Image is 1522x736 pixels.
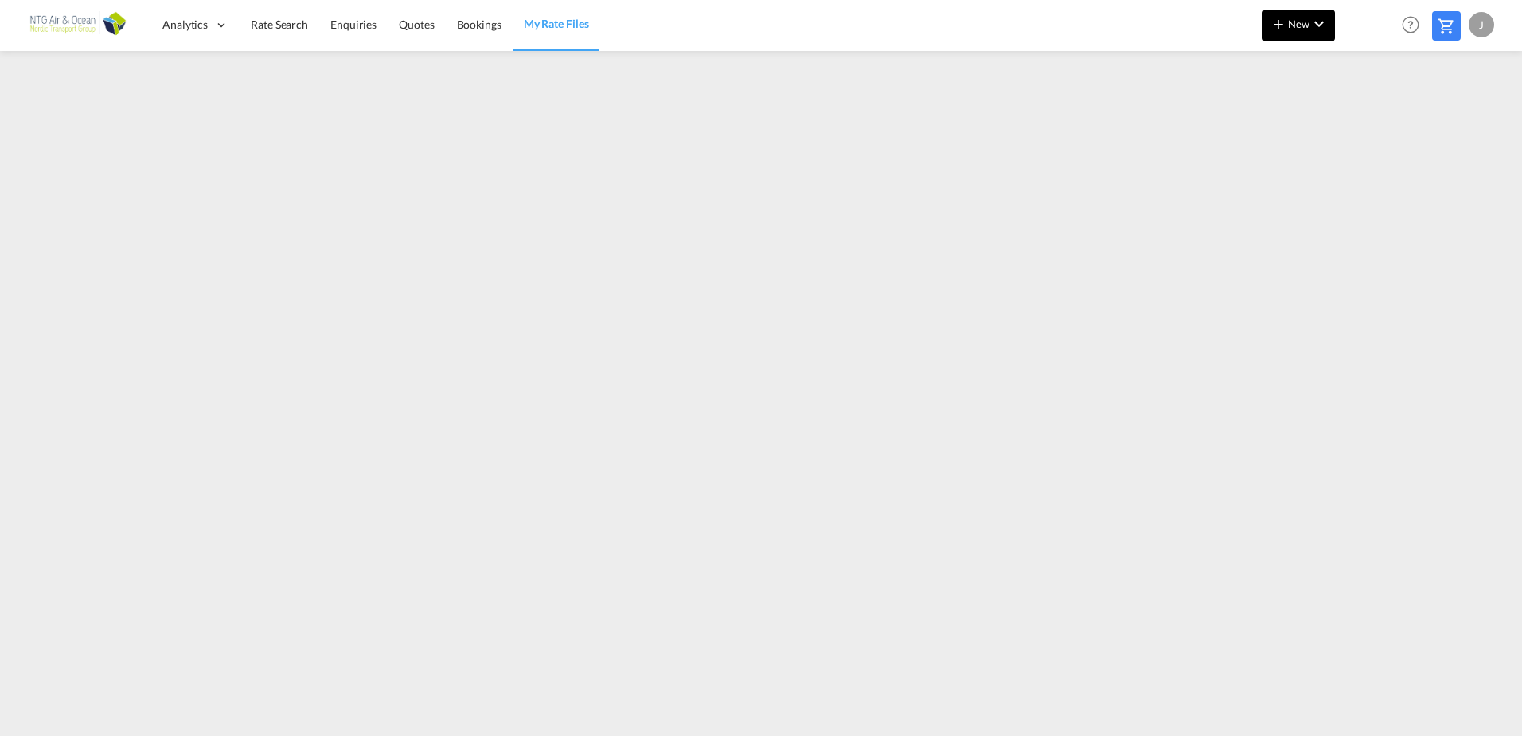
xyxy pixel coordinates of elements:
div: J [1469,12,1494,37]
span: Enquiries [330,18,377,31]
span: Quotes [399,18,434,31]
md-icon: icon-chevron-down [1309,14,1329,33]
img: f68f41f0b01211ec9b55c55bc854f1e3.png [24,7,131,43]
md-icon: icon-plus 400-fg [1269,14,1288,33]
span: Rate Search [251,18,308,31]
span: My Rate Files [524,17,589,30]
span: Help [1397,11,1424,38]
span: New [1269,18,1329,30]
span: Bookings [457,18,501,31]
div: Help [1397,11,1432,40]
span: Analytics [162,17,208,33]
button: icon-plus 400-fgNewicon-chevron-down [1262,10,1335,41]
